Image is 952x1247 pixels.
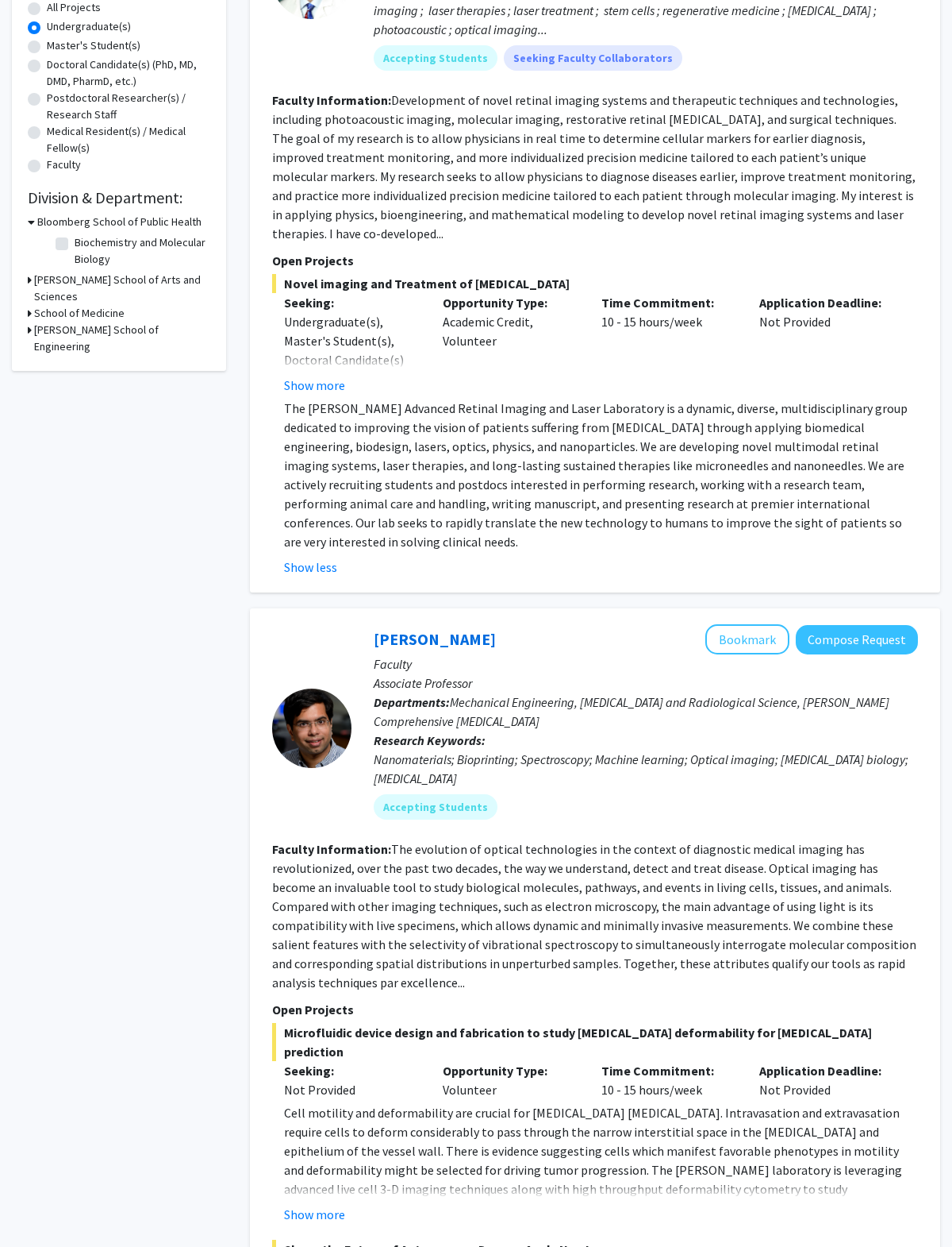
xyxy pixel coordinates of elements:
button: Show more [284,376,345,395]
p: Open Projects [272,1000,918,1019]
label: Postdoctoral Researcher(s) / Research Staff [47,90,210,123]
p: Seeking: [284,293,419,312]
h3: School of Medicine [34,305,125,322]
div: 10 - 15 hours/week [589,293,748,395]
mat-chip: Seeking Faculty Collaborators [504,45,682,71]
p: Associate Professor [374,674,918,693]
div: Academic Credit, Volunteer [431,293,589,395]
div: Not Provided [747,1061,906,1099]
div: Undergraduate(s), Master's Student(s), Doctoral Candidate(s) (PhD, MD, DMD, PharmD, etc.), Postdo... [284,312,419,503]
h3: [PERSON_NAME] School of Engineering [34,322,210,355]
div: 10 - 15 hours/week [589,1061,748,1099]
button: Show less [284,558,337,577]
mat-chip: Accepting Students [374,45,497,71]
b: Faculty Information: [272,92,391,108]
p: Application Deadline: [759,293,894,312]
button: Compose Request to Ishan Barman [796,625,918,654]
p: Time Commitment: [601,293,736,312]
label: Faculty [47,156,81,173]
b: Research Keywords: [374,732,486,748]
iframe: Chat [12,1176,67,1235]
div: Not Provided [284,1080,419,1099]
button: Show more [284,1205,345,1224]
label: Undergraduate(s) [47,18,131,35]
fg-read-more: Development of novel retinal imaging systems and therapeutic techniques and technologies, includi... [272,92,916,241]
a: [PERSON_NAME] [374,629,496,649]
span: Novel imaging and Treatment of [MEDICAL_DATA] [272,274,918,293]
h3: Bloomberg School of Public Health [37,214,202,230]
span: Microfluidic device design and fabrication to study [MEDICAL_DATA] deformability for [MEDICAL_DAT... [272,1023,918,1061]
p: The [PERSON_NAME] Advanced Retinal Imaging and Laser Laboratory is a dynamic, diverse, multidisci... [284,399,918,551]
p: Open Projects [272,251,918,270]
p: Opportunity Type: [443,293,578,312]
p: Faculty [374,654,918,674]
p: Seeking: [284,1061,419,1080]
p: Cell motility and deformability are crucial for [MEDICAL_DATA] [MEDICAL_DATA]. Intravasation and ... [284,1103,918,1218]
b: Departments: [374,694,450,710]
p: Application Deadline: [759,1061,894,1080]
div: Volunteer [431,1061,589,1099]
label: Master's Student(s) [47,37,140,54]
label: Doctoral Candidate(s) (PhD, MD, DMD, PharmD, etc.) [47,56,210,90]
label: Biochemistry and Molecular Biology [75,234,206,268]
fg-read-more: The evolution of optical technologies in the context of diagnostic medical imaging has revolution... [272,841,916,990]
b: Faculty Information: [272,841,391,857]
div: Not Provided [747,293,906,395]
label: Medical Resident(s) / Medical Fellow(s) [47,123,210,156]
mat-chip: Accepting Students [374,794,497,820]
h2: Division & Department: [28,188,210,207]
h3: [PERSON_NAME] School of Arts and Sciences [34,272,210,305]
p: Opportunity Type: [443,1061,578,1080]
p: Time Commitment: [601,1061,736,1080]
button: Add Ishan Barman to Bookmarks [705,624,789,654]
span: Mechanical Engineering, [MEDICAL_DATA] and Radiological Science, [PERSON_NAME] Comprehensive [MED... [374,694,889,729]
div: Nanomaterials; Bioprinting; Spectroscopy; Machine learning; Optical imaging; [MEDICAL_DATA] biolo... [374,750,918,788]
